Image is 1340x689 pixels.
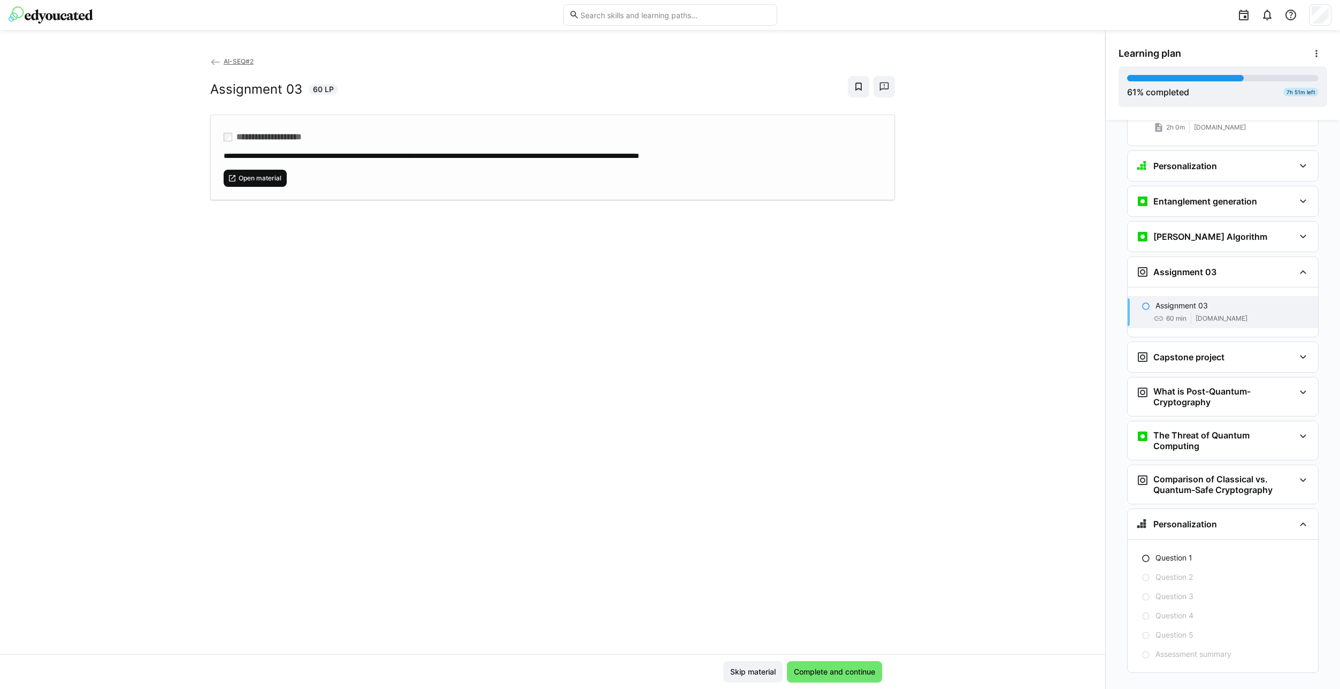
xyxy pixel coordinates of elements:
[1155,610,1193,621] p: Question 4
[1155,591,1193,602] p: Question 3
[1155,552,1192,563] p: Question 1
[723,661,783,683] button: Skip material
[1127,86,1189,99] div: % completed
[1153,430,1295,451] h3: The Threat of Quantum Computing
[1153,474,1295,495] h3: Comparison of Classical vs. Quantum-Safe Cryptography
[579,10,771,20] input: Search skills and learning paths…
[792,667,877,677] span: Complete and continue
[1166,314,1186,323] span: 60 min
[1196,314,1247,323] span: [DOMAIN_NAME]
[1153,519,1217,529] h3: Personalization
[1153,196,1257,207] h3: Entanglement generation
[1153,352,1224,362] h3: Capstone project
[1153,161,1217,171] h3: Personalization
[1155,649,1231,660] p: Assessment summary
[210,57,254,65] a: AI-SEQ#2
[1166,123,1185,132] span: 2h 0m
[224,170,287,187] button: Open material
[729,667,777,677] span: Skip material
[1194,123,1246,132] span: [DOMAIN_NAME]
[1153,231,1267,242] h3: [PERSON_NAME] Algorithm
[1153,267,1216,277] h3: Assignment 03
[1155,572,1193,582] p: Question 2
[1155,630,1193,640] p: Question 5
[210,81,302,97] h2: Assignment 03
[1127,87,1137,97] span: 61
[1155,300,1208,311] p: Assignment 03
[1153,386,1295,407] h3: What is Post-Quantum-Cryptography
[1119,48,1181,59] span: Learning plan
[787,661,882,683] button: Complete and continue
[224,57,254,65] span: AI-SEQ#2
[238,174,282,183] span: Open material
[1283,88,1319,96] div: 7h 51m left
[313,84,334,95] span: 60 LP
